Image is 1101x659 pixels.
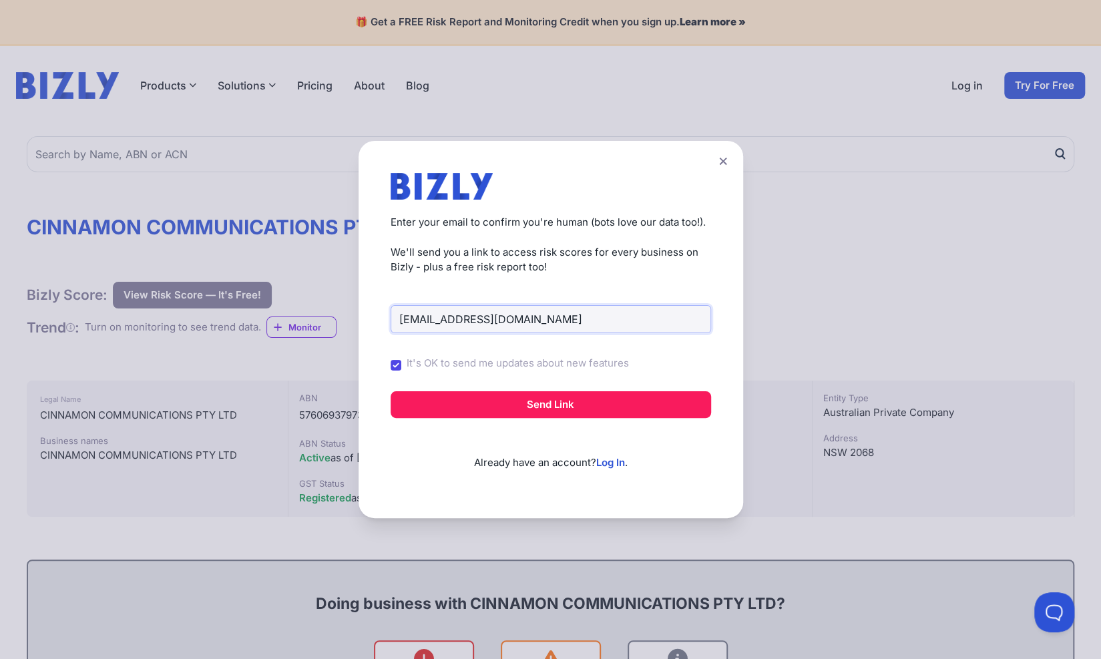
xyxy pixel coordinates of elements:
label: It's OK to send me updates about new features [407,356,629,371]
p: Enter your email to confirm you're human (bots love our data too!). [391,215,711,230]
a: Log In [596,456,625,469]
p: Already have an account? . [391,434,711,471]
img: bizly_logo.svg [391,173,493,200]
input: Email [391,305,711,333]
iframe: Toggle Customer Support [1034,592,1074,632]
button: Send Link [391,391,711,418]
p: We'll send you a link to access risk scores for every business on Bizly - plus a free risk report... [391,245,711,275]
